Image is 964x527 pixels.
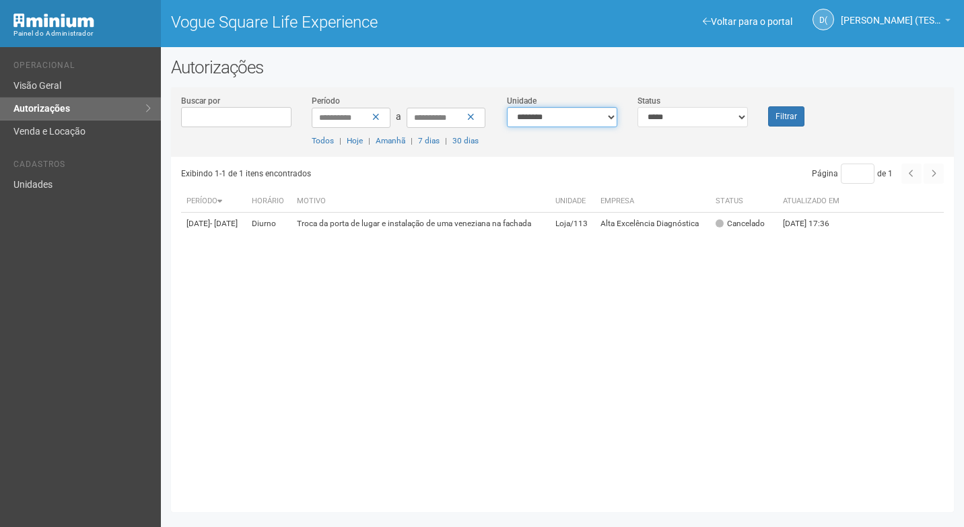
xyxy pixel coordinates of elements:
[418,136,440,145] a: 7 dias
[246,190,291,213] th: Horário
[13,28,151,40] div: Painel do Administrador
[812,169,893,178] span: Página de 1
[710,190,778,213] th: Status
[13,13,94,28] img: Minium
[703,16,792,27] a: Voltar para o portal
[171,57,954,77] h2: Autorizações
[339,136,341,145] span: |
[716,218,765,230] div: Cancelado
[396,111,401,122] span: a
[595,213,710,236] td: Alta Excelência Diagnóstica
[210,219,238,228] span: - [DATE]
[181,95,220,107] label: Buscar por
[452,136,479,145] a: 30 dias
[312,136,334,145] a: Todos
[376,136,405,145] a: Amanhã
[246,213,291,236] td: Diurno
[13,160,151,174] li: Cadastros
[291,190,550,213] th: Motivo
[347,136,363,145] a: Hoje
[312,95,340,107] label: Período
[778,213,852,236] td: [DATE] 17:36
[813,9,834,30] a: D(
[13,61,151,75] li: Operacional
[841,17,951,28] a: [PERSON_NAME] (TESTE - Supervisão)
[638,95,660,107] label: Status
[595,190,710,213] th: Empresa
[181,213,246,236] td: [DATE]
[181,190,246,213] th: Período
[368,136,370,145] span: |
[507,95,537,107] label: Unidade
[411,136,413,145] span: |
[445,136,447,145] span: |
[171,13,553,31] h1: Vogue Square Life Experience
[778,190,852,213] th: Atualizado em
[181,164,558,184] div: Exibindo 1-1 de 1 itens encontrados
[768,106,804,127] button: Filtrar
[841,2,942,26] span: Diane (TESTE - Supervisão)
[291,213,550,236] td: Troca da porta de lugar e instalação de uma veneziana na fachada
[550,190,595,213] th: Unidade
[550,213,595,236] td: Loja/113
